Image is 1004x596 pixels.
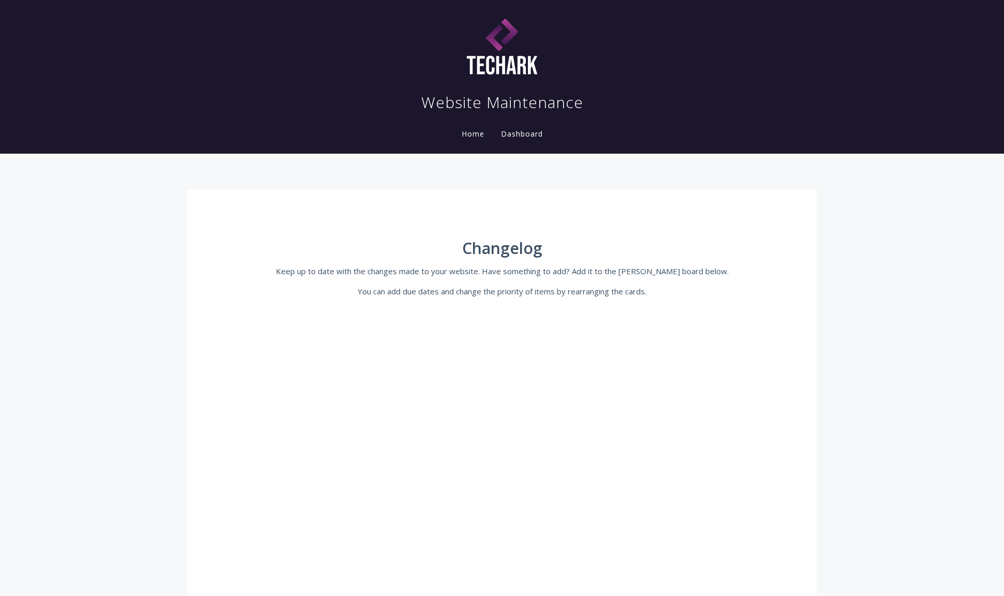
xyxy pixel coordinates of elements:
[421,92,583,113] h1: Website Maintenance
[460,129,486,139] a: Home
[254,265,750,277] p: Keep up to date with the changes made to your website. Have something to add? Add it to the [PERS...
[254,285,750,297] p: You can add due dates and change the priority of items by rearranging the cards.
[254,240,750,257] h1: Changelog
[499,129,545,139] a: Dashboard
